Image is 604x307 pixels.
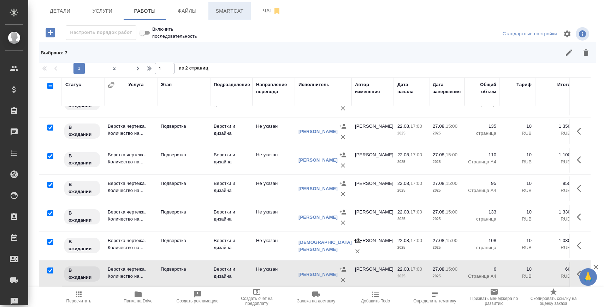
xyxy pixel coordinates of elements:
[468,180,496,187] p: 95
[528,296,579,306] span: Скопировать ссылку на оценку заказа
[397,273,426,280] p: 2025
[397,266,410,272] p: 22.08,
[298,186,338,191] a: [PERSON_NAME]
[503,244,532,251] p: RUB
[64,209,101,225] div: Исполнитель назначен, приступать к работе пока рано
[468,266,496,273] p: 6
[298,215,338,220] a: [PERSON_NAME]
[161,151,207,158] p: Подверстка
[433,158,461,165] p: 2025
[210,205,253,230] td: Верстки и дизайна
[256,81,291,95] div: Направление перевода
[351,234,394,258] td: [PERSON_NAME]
[338,178,348,189] button: Назначить
[210,176,253,201] td: Верстки и дизайна
[161,81,172,88] div: Этап
[468,187,496,194] p: Страница А4
[539,244,570,251] p: RUB
[108,287,168,307] button: Папка на Drive
[582,270,594,284] span: 🙏
[351,176,394,201] td: [PERSON_NAME]
[69,181,96,195] p: В ожидании
[179,64,208,74] span: из 2 страниц
[397,181,410,186] p: 22.08,
[41,25,60,40] button: Добавить работу
[539,158,570,165] p: RUB
[539,151,570,158] p: 1 100
[104,262,157,287] td: Верстка чертежа. Количество на...
[503,158,532,165] p: RUB
[397,187,426,194] p: 2025
[124,299,153,303] span: Папка на Drive
[468,216,496,223] p: страница
[69,238,96,252] p: В ожидании
[397,124,410,129] p: 22.08,
[433,181,446,186] p: 27.08,
[338,207,348,217] button: Назначить
[49,287,108,307] button: Пересчитать
[446,152,457,157] p: 15:00
[161,237,207,244] p: Подверстка
[468,273,496,280] p: Страница А4
[298,272,338,277] a: [PERSON_NAME]
[539,130,570,137] p: RUB
[410,124,422,129] p: 17:00
[433,130,461,137] p: 2025
[573,237,590,254] button: Здесь прячутся важные кнопки
[109,63,120,74] button: 2
[539,187,570,194] p: RUB
[539,123,570,130] p: 1 350
[64,123,101,139] div: Исполнитель назначен, приступать к работе пока рано
[410,152,422,157] p: 17:00
[253,205,295,230] td: Не указан
[108,82,115,89] button: Сгруппировать
[433,266,446,272] p: 27.08,
[255,6,289,15] span: Чат
[104,205,157,230] td: Верстка чертежа. Количество на...
[286,287,346,307] button: Заявка на доставку
[410,238,422,243] p: 17:00
[69,124,96,138] p: В ожидании
[338,132,348,142] button: Удалить
[352,235,363,246] button: Назначить
[161,266,207,273] p: Подверстка
[468,244,496,251] p: страница
[539,266,570,273] p: 60
[446,181,457,186] p: 15:00
[539,273,570,280] p: RUB
[397,81,426,95] div: Дата начала
[573,151,590,168] button: Здесь прячутся важные кнопки
[273,7,281,15] svg: Отписаться
[65,81,81,88] div: Статус
[231,296,282,306] span: Создать счет на предоплату
[468,209,496,216] p: 133
[503,237,532,244] p: 10
[298,240,352,252] a: [DEMOGRAPHIC_DATA][PERSON_NAME]
[539,209,570,216] p: 1 330
[298,157,338,163] a: [PERSON_NAME]
[446,209,457,215] p: 15:00
[351,148,394,173] td: [PERSON_NAME]
[405,287,464,307] button: Определить тематику
[468,130,496,137] p: страница
[397,152,410,157] p: 22.08,
[413,299,456,303] span: Определить тематику
[433,209,446,215] p: 27.08,
[351,119,394,144] td: [PERSON_NAME]
[433,124,446,129] p: 27.08,
[503,130,532,137] p: RUB
[104,148,157,173] td: Верстка чертежа. Количество на...
[573,123,590,140] button: Здесь прячутся важные кнопки
[297,299,335,303] span: Заявка на доставку
[210,148,253,173] td: Верстки и дизайна
[338,150,348,160] button: Назначить
[253,119,295,144] td: Не указан
[410,181,422,186] p: 17:00
[410,266,422,272] p: 17:00
[210,234,253,258] td: Верстки и дизайна
[69,152,96,167] p: В ожидании
[433,273,461,280] p: 2025
[503,151,532,158] p: 10
[352,246,363,257] button: Удалить
[346,287,405,307] button: Добавить Todo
